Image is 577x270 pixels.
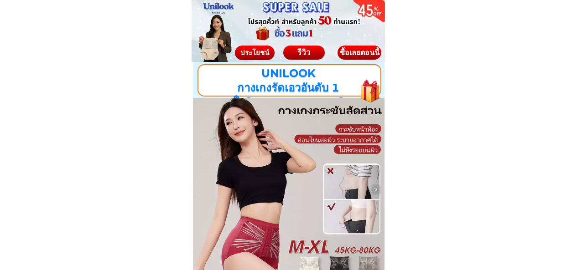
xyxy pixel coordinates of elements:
[240,48,269,56] span: ประโยชน์
[261,66,315,80] span: UNILOOK
[283,46,325,58] div: รีวิว
[371,185,380,194] img: navigation
[338,49,381,56] div: ซื้อเลยตอนนี้
[233,81,343,108] span: กางเกงรัดเอวอันดับ 1 ใน[PERSON_NAME]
